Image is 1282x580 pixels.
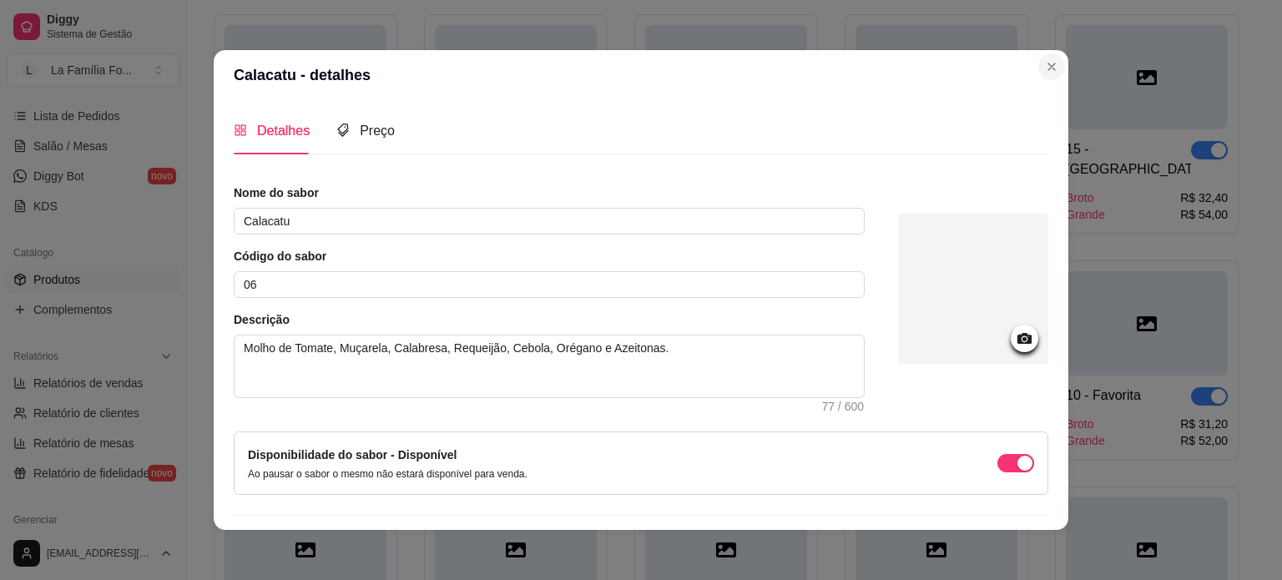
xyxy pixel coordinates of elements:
span: appstore [234,124,247,137]
textarea: Molho de Tomate, Muçarela, Calabresa, Requeijão, Cebola, Orégano e Azeitonas. [235,335,864,397]
article: Código do sabor [234,248,865,265]
article: Nome do sabor [234,184,865,201]
p: Ao pausar o sabor o mesmo não estará disponível para venda. [248,467,527,481]
input: Ex.: 122 [234,271,865,298]
span: Detalhes [257,124,310,138]
span: tags [336,124,350,137]
label: Disponibilidade do sabor - Disponível [248,448,457,461]
article: Descrição [234,311,865,328]
input: Ex.: Calabresa acebolada [234,208,865,235]
header: Calacatu - detalhes [214,50,1068,100]
span: Preço [360,124,395,138]
button: Close [1038,53,1065,80]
